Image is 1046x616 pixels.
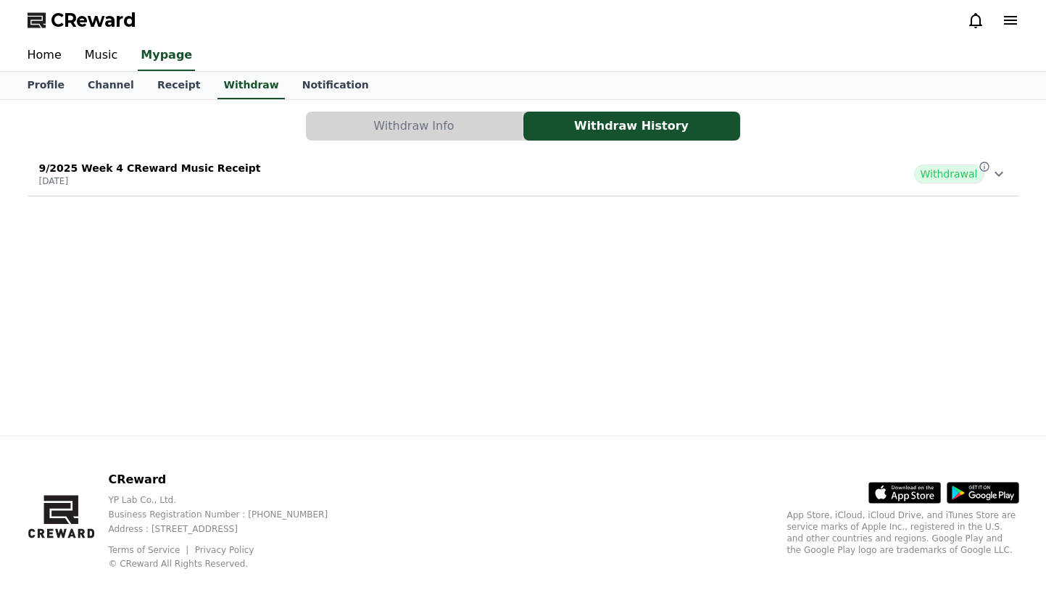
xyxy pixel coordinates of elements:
a: Withdraw [217,72,284,99]
p: App Store, iCloud, iCloud Drive, and iTunes Store are service marks of Apple Inc., registered in ... [787,509,1019,556]
a: Channel [76,72,146,99]
p: [DATE] [39,175,261,187]
a: Receipt [146,72,212,99]
p: CReward [108,471,351,488]
a: CReward [28,9,136,32]
span: CReward [51,9,136,32]
p: YP Lab Co., Ltd. [108,494,351,506]
p: Address : [STREET_ADDRESS] [108,523,351,535]
a: Terms of Service [108,545,191,555]
a: Home [16,41,73,71]
button: Withdraw History [523,112,740,141]
a: Music [73,41,130,71]
button: Withdraw Info [306,112,523,141]
a: Privacy Policy [195,545,254,555]
p: © CReward All Rights Reserved. [108,558,351,570]
a: Mypage [138,41,195,71]
p: 9/2025 Week 4 CReward Music Receipt [39,161,261,175]
a: Notification [291,72,381,99]
a: Profile [16,72,76,99]
p: Business Registration Number : [PHONE_NUMBER] [108,509,351,520]
span: Withdrawal [914,165,984,183]
a: Withdraw History [523,112,741,141]
button: 9/2025 Week 4 CReward Music Receipt [DATE] Withdrawal [28,152,1019,196]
